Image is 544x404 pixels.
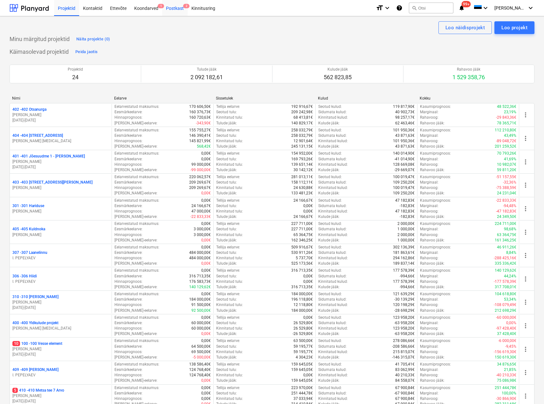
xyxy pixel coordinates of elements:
p: 281 013,11€ [291,174,313,180]
p: 2 000,00€ [397,232,415,238]
p: 160 720,63€ [189,115,211,120]
p: [PERSON_NAME] [12,185,109,191]
i: keyboard_arrow_down [383,4,391,12]
p: 192 916,67€ [291,104,313,109]
p: 145 821,99€ [189,138,211,144]
p: Kulude jääk : [318,167,340,173]
div: 404 -404 [STREET_ADDRESS][PERSON_NAME] [MEDICAL_DATA] [12,133,109,144]
p: Hinnaprognoos : [114,209,142,214]
p: 47 182,83€ [395,209,415,214]
p: Rahavoog : [420,115,438,120]
p: -22 833,33€ [496,198,516,203]
p: Seotud kulud : [318,198,342,203]
button: Näita projekte (0) [75,34,112,44]
p: 47 182,83€ [395,198,415,203]
div: Sissetulek [216,96,313,101]
p: 0,00€ [201,198,211,203]
span: more_vert [522,322,529,330]
p: 139 651,14€ [291,162,313,167]
p: 24 [68,73,83,81]
p: 109 250,20€ [393,180,415,185]
p: Eelarvestatud maksumus : [114,198,159,203]
p: -41 014,90€ [394,157,415,162]
p: Rahavoog : [420,138,438,144]
p: 63 364,75€ [497,232,516,238]
p: 2 000,00€ [397,221,415,226]
i: format_size [376,4,383,12]
p: Kasumiprognoos : [420,151,451,156]
p: Kinnitatud kulud : [318,162,348,167]
p: -29 843,36€ [496,115,516,120]
p: Kinnitatud tulu : [216,115,243,120]
p: -343,90€ [196,121,211,126]
p: [PERSON_NAME]-eelarve : [114,121,157,126]
span: more_vert [522,252,529,259]
div: 307 -307 LaanelinnuI. PEPELYAEV [12,250,109,261]
p: Seotud tulu : [216,226,237,232]
i: keyboard_arrow_down [527,4,534,12]
p: 101 950,36€ [393,128,415,133]
p: 209 242,98€ [291,109,313,115]
p: Rahavoog : [420,232,438,238]
p: [PERSON_NAME] [12,112,109,118]
p: Seotud kulud : [318,221,342,226]
i: Abikeskus [396,4,403,12]
p: 62 463,46€ [395,121,415,126]
p: -99 000,00€ [190,167,211,173]
p: Sidumata kulud : [318,203,347,209]
span: search [412,5,417,10]
p: Rahavoo jääk : [420,121,444,126]
p: 24 166,67€ [191,203,211,209]
div: Loo projekt [501,24,527,32]
p: Kinnitatud tulu : [216,138,243,144]
p: [PERSON_NAME] [MEDICAL_DATA] [12,326,109,331]
p: 140 014,90€ [393,151,415,156]
p: 2 092 182,61 [190,73,223,81]
p: [PERSON_NAME] [12,300,109,305]
p: 10 982,07€ [497,162,516,167]
p: Sidumata kulud : [318,226,347,232]
p: 43 871,63€ [395,144,415,149]
div: 409 -409 [PERSON_NAME]I. PEPELYAEV [12,367,109,378]
p: 101 950,36€ [393,138,415,144]
p: Rahavoo jääk : [420,167,444,173]
p: Rahavoo jääk [452,67,485,72]
p: [PERSON_NAME]-eelarve : [114,214,157,219]
p: Kulude jääk [324,67,352,72]
p: Rahavoo jääk : [420,214,444,219]
p: 410 - 410 Metsa tee 7 Arvo [12,388,64,393]
div: 400 -400 Yldkulude projekt[PERSON_NAME] [MEDICAL_DATA] [12,320,109,331]
p: 146 390,41€ [189,133,211,138]
p: -182,83€ [400,203,415,209]
p: 562 823,85 [324,73,352,81]
p: Projektid [68,67,83,72]
p: [PERSON_NAME] [12,159,109,164]
div: 5410 -410 Metsa tee 7 Arvo[PERSON_NAME][DATE]-[DATE] [12,388,109,404]
span: more_vert [522,158,529,166]
span: more_vert [522,228,529,236]
p: -182,83€ [400,214,415,219]
p: 568,42€ [197,144,211,149]
p: 100 - 100 Vesse element [12,341,62,346]
p: 100 019,47€ [393,185,415,191]
p: 68 413,81€ [293,115,313,120]
p: 3 000,00€ [194,232,211,238]
p: Seotud tulu : [216,157,237,162]
p: 306 - 306 Hiidi [12,274,37,279]
div: 402 -402 Otsanurga[PERSON_NAME][DATE]-[DATE] [12,107,109,123]
p: Eesmärkeelarve : [114,157,142,162]
span: [PERSON_NAME] [MEDICAL_DATA] [494,5,526,10]
p: [PERSON_NAME] [MEDICAL_DATA] [12,138,109,144]
span: more_vert [522,369,529,376]
p: Tellija eelarve : [216,198,240,203]
p: Marginaal : [420,180,438,185]
p: Sidumata kulud : [318,157,347,162]
p: Tulude jääk : [216,238,237,243]
p: 409 - 409 [PERSON_NAME] [12,367,59,373]
p: Eelarvestatud maksumus : [114,174,159,180]
p: Rahavoog : [420,185,438,191]
p: 128 669,08€ [393,162,415,167]
p: 0,00€ [201,157,211,162]
p: 1 529 358,76 [452,73,485,81]
p: Seotud kulud : [318,174,342,180]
